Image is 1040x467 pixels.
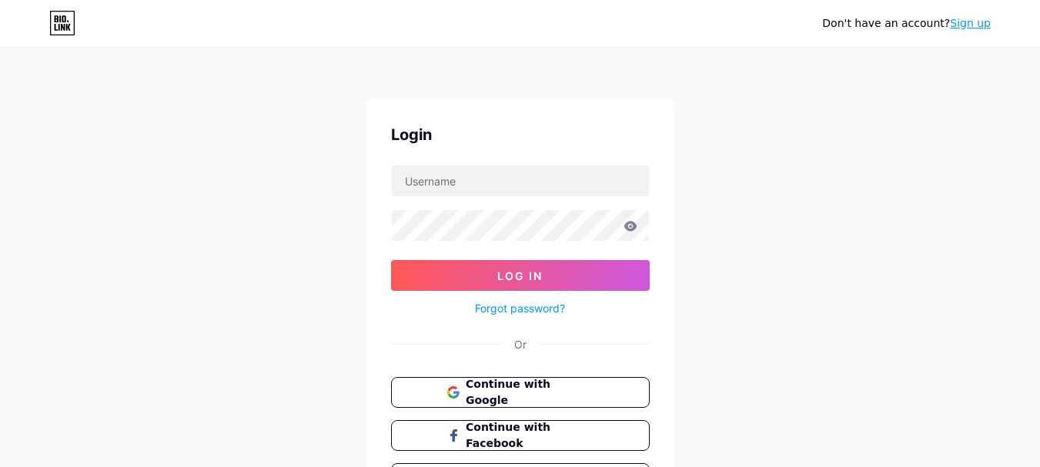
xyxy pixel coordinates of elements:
[497,269,543,282] span: Log In
[950,17,991,29] a: Sign up
[391,123,650,146] div: Login
[391,420,650,451] button: Continue with Facebook
[822,15,991,32] div: Don't have an account?
[391,377,650,408] button: Continue with Google
[466,419,593,452] span: Continue with Facebook
[392,165,649,196] input: Username
[514,336,527,352] div: Or
[475,300,565,316] a: Forgot password?
[466,376,593,409] span: Continue with Google
[391,260,650,291] button: Log In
